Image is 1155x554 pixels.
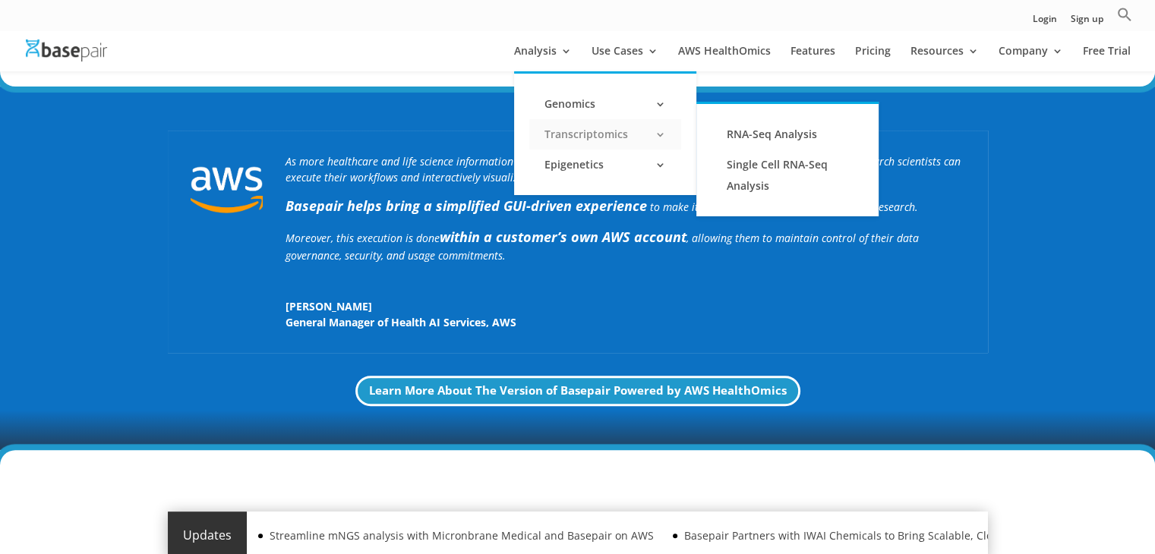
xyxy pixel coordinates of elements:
a: Login [1033,14,1057,30]
a: Learn More About The Version of Basepair Powered by AWS HealthOmics [355,376,800,407]
span: Moreover, this execution is done , allowing them to maintain control of their data governance, se... [286,231,919,263]
img: Basepair [26,39,107,61]
iframe: Drift Widget Chat Controller [1079,478,1137,536]
a: Use Cases [592,46,658,71]
a: Analysis [514,46,572,71]
span: [PERSON_NAME] [286,298,965,314]
a: Epigenetics [529,150,681,180]
span: General Manager of Health AI Services [286,315,486,329]
span: AWS [492,315,516,329]
strong: Basepair helps bring a simplified GUI-driven experience [286,197,647,215]
span: , [486,315,489,329]
a: RNA-Seq Analysis [712,119,863,150]
a: Single Cell RNA-Seq Analysis [712,150,863,201]
span: to make it easier for scientists to execute their research. [650,200,918,214]
a: AWS HealthOmics [678,46,771,71]
a: Transcriptomics [529,119,681,150]
b: within a customer’s own AWS account [440,228,686,246]
iframe: Drift Widget Chat Window [842,30,1146,487]
a: Search Icon Link [1117,7,1132,30]
a: Sign up [1071,14,1103,30]
a: Genomics [529,89,681,119]
svg: Search [1117,7,1132,22]
i: As more healthcare and life science information moves to the cloud, a growing need is to create a... [286,154,961,184]
a: Features [791,46,835,71]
